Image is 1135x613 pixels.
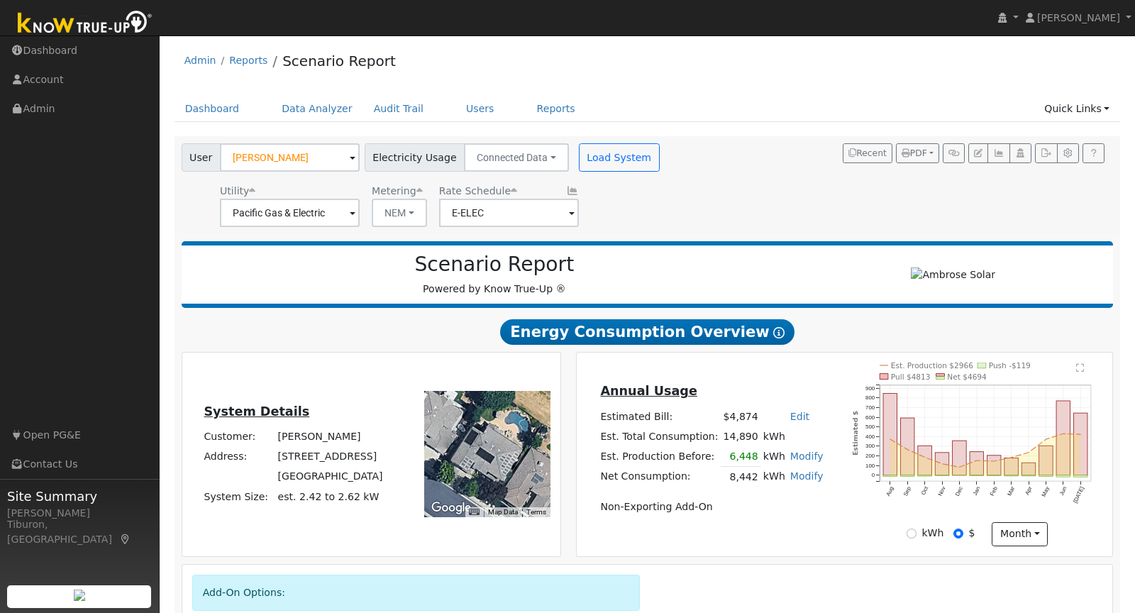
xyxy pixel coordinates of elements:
[883,394,897,475] rect: onclick=""
[1057,143,1079,163] button: Settings
[1037,12,1120,23] span: [PERSON_NAME]
[428,499,475,517] img: Google
[911,267,995,282] img: Ambrose Solar
[1039,475,1053,477] rect: onclick=""
[885,486,895,497] text: Aug
[598,497,826,517] td: Non-Exporting Add-On
[11,8,160,40] img: Know True-Up
[760,426,826,446] td: kWh
[970,475,985,476] rect: onclick=""
[773,327,785,338] i: Show Help
[937,486,947,497] text: Nov
[598,467,721,487] td: Net Consumption:
[1034,96,1120,122] a: Quick Links
[1041,486,1051,498] text: May
[1046,438,1048,441] circle: onclick=""
[7,487,152,506] span: Site Summary
[282,53,396,70] a: Scenario Report
[721,407,760,426] td: $4,874
[865,443,875,450] text: 300
[865,424,875,430] text: 500
[865,404,875,411] text: 700
[439,185,517,197] span: Alias: HE1N
[865,395,875,402] text: 800
[1024,485,1034,496] text: Apr
[921,526,943,541] label: kWh
[953,441,967,475] rect: onclick=""
[229,55,267,66] a: Reports
[954,486,964,497] text: Dec
[970,452,985,475] rect: onclick=""
[872,473,875,479] text: 0
[896,143,939,163] button: PDF
[365,143,465,172] span: Electricity Usage
[907,448,909,451] circle: onclick=""
[968,143,988,163] button: Edit User
[851,411,859,455] text: Estimated $
[936,453,950,475] rect: onclick=""
[924,456,926,458] circle: onclick=""
[953,529,963,539] input: $
[883,475,897,477] rect: onclick=""
[790,470,824,482] a: Modify
[119,534,132,545] a: Map
[598,426,721,446] td: Est. Total Consumption:
[196,253,793,277] h2: Scenario Report
[1083,143,1104,163] a: Help Link
[598,446,721,467] td: Est. Production Before:
[990,485,1000,497] text: Feb
[598,407,721,426] td: Estimated Bill:
[201,447,275,467] td: Address:
[189,253,801,297] div: Powered by Know True-Up ®
[7,517,152,547] div: Tiburon, [GEOGRAPHIC_DATA]
[1039,446,1053,475] rect: onclick=""
[1057,401,1071,475] rect: onclick=""
[275,427,385,447] td: [PERSON_NAME]
[275,467,385,487] td: [GEOGRAPHIC_DATA]
[1028,451,1030,453] circle: onclick=""
[902,148,927,158] span: PDF
[865,385,875,392] text: 900
[275,447,385,467] td: [STREET_ADDRESS]
[1004,458,1019,475] rect: onclick=""
[372,184,427,199] div: Metering
[1004,475,1019,476] rect: onclick=""
[1022,463,1036,475] rect: onclick=""
[500,319,794,345] span: Energy Consumption Overview
[972,486,981,497] text: Jan
[760,467,787,487] td: kWh
[918,475,932,476] rect: onclick=""
[901,418,915,475] rect: onclick=""
[941,463,943,465] circle: onclick=""
[1007,485,1017,497] text: Mar
[948,372,987,381] text: Net $4694
[182,143,221,172] span: User
[721,467,760,487] td: 8,442
[363,96,434,122] a: Audit Trail
[721,426,760,446] td: 14,890
[1057,475,1071,477] rect: onclick=""
[890,438,892,441] circle: onclick=""
[220,184,360,199] div: Utility
[464,143,569,172] button: Connected Data
[1022,475,1036,476] rect: onclick=""
[907,529,917,539] input: kWh
[865,433,875,440] text: 400
[1059,486,1068,497] text: Jun
[721,446,760,467] td: 6,448
[891,361,974,370] text: Est. Production $2966
[891,372,931,381] text: Pull $4813
[989,361,1031,370] text: Push -$119
[865,414,875,421] text: 600
[439,199,579,227] input: Select a Rate Schedule
[184,55,216,66] a: Admin
[901,475,915,477] rect: onclick=""
[976,460,978,462] circle: onclick=""
[902,485,912,497] text: Sep
[579,143,660,172] button: Load System
[992,522,1048,546] button: month
[1080,433,1082,436] circle: onclick=""
[920,485,930,497] text: Oct
[220,199,360,227] input: Select a Utility
[790,451,824,462] a: Modify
